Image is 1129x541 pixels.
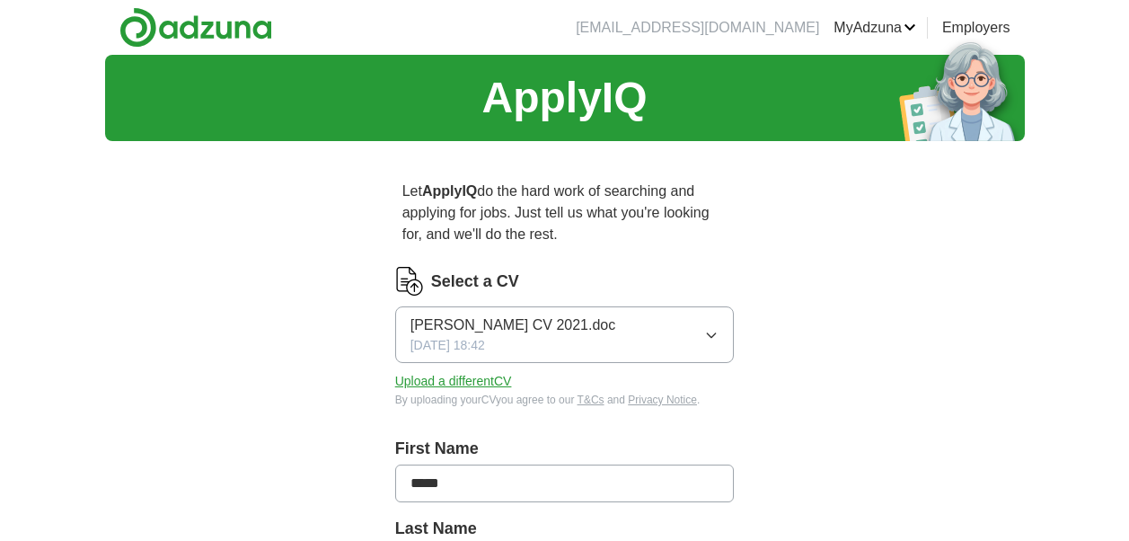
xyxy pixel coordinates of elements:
p: Let do the hard work of searching and applying for jobs. Just tell us what you're looking for, an... [395,173,735,253]
label: Select a CV [431,270,519,294]
span: [PERSON_NAME] CV 2021.doc [410,315,616,336]
button: Upload a differentCV [395,372,512,391]
a: T&Cs [578,394,604,406]
label: Last Name [395,517,735,541]
a: Employers [942,17,1010,39]
li: [EMAIL_ADDRESS][DOMAIN_NAME] [576,17,819,39]
div: By uploading your CV you agree to our and . [395,392,735,408]
img: Adzuna logo [119,7,272,48]
img: CV Icon [395,267,424,296]
a: MyAdzuna [834,17,916,39]
label: First Name [395,437,735,461]
span: [DATE] 18:42 [410,336,485,355]
h1: ApplyIQ [481,66,647,130]
a: Privacy Notice [628,394,697,406]
strong: ApplyIQ [422,183,477,199]
button: [PERSON_NAME] CV 2021.doc[DATE] 18:42 [395,306,735,363]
